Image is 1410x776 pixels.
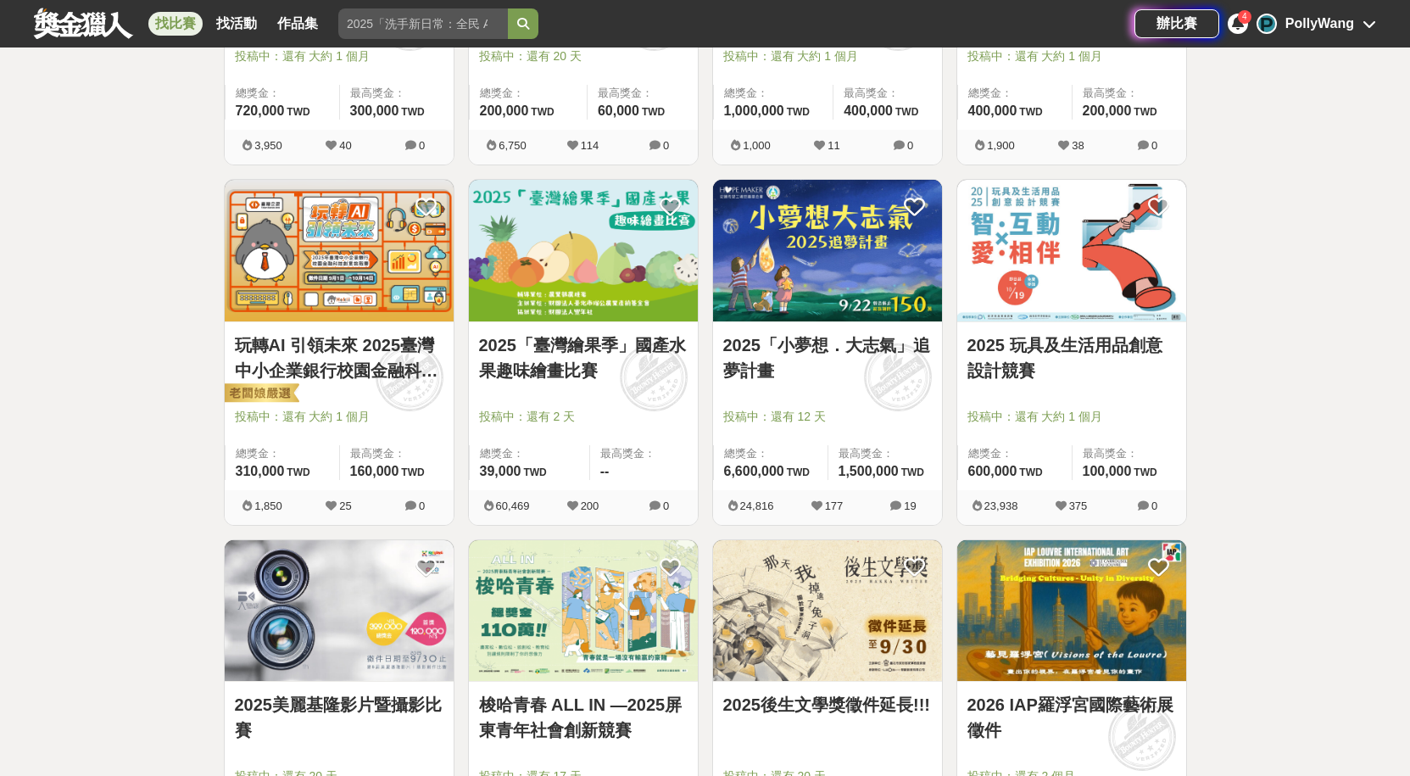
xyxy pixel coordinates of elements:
img: Cover Image [225,180,454,321]
img: Cover Image [957,180,1186,321]
span: 40 [339,139,351,152]
span: 最高獎金： [350,85,443,102]
span: 114 [581,139,599,152]
span: 0 [1151,139,1157,152]
a: Cover Image [225,540,454,683]
img: Cover Image [713,180,942,321]
span: 24,816 [740,500,774,512]
span: TWD [895,106,918,118]
span: 1,500,000 [839,464,899,478]
span: -- [600,464,610,478]
span: 最高獎金： [1083,85,1176,102]
span: TWD [287,106,309,118]
span: 19 [904,500,916,512]
span: 投稿中：還有 2 天 [479,408,688,426]
span: 4 [1242,12,1247,21]
span: TWD [523,466,546,478]
span: 1,850 [254,500,282,512]
a: 作品集 [270,12,325,36]
a: 玩轉AI 引領未來 2025臺灣中小企業銀行校園金融科技創意挑戰賽 [235,332,443,383]
span: TWD [531,106,554,118]
span: 200,000 [1083,103,1132,118]
span: 最高獎金： [600,445,688,462]
span: TWD [287,466,309,478]
img: Cover Image [469,180,698,321]
span: TWD [1134,466,1156,478]
span: 投稿中：還有 大約 1 個月 [235,47,443,65]
span: TWD [787,466,810,478]
a: Cover Image [713,180,942,322]
a: 梭哈青春 ALL IN —2025屏東青年社會創新競賽 [479,692,688,743]
a: Cover Image [225,180,454,322]
span: 總獎金： [968,445,1062,462]
span: 400,000 [844,103,893,118]
span: 總獎金： [480,445,579,462]
div: P [1257,14,1277,34]
a: Cover Image [957,180,1186,322]
span: 最高獎金： [844,85,931,102]
span: 投稿中：還有 20 天 [479,47,688,65]
span: 總獎金： [480,85,577,102]
a: 2025後生文學獎徵件延長!!! [723,692,932,717]
span: 160,000 [350,464,399,478]
span: TWD [787,106,810,118]
span: 375 [1069,500,1088,512]
a: 2025美麗基隆影片暨攝影比賽 [235,692,443,743]
img: Cover Image [225,540,454,682]
span: 最高獎金： [350,445,443,462]
span: 600,000 [968,464,1017,478]
span: 310,000 [236,464,285,478]
img: Cover Image [713,540,942,682]
span: 177 [825,500,844,512]
a: 2025 玩具及生活用品創意設計競賽 [967,332,1176,383]
span: 0 [1151,500,1157,512]
span: 39,000 [480,464,521,478]
span: 投稿中：還有 大約 1 個月 [967,408,1176,426]
span: 投稿中：還有 大約 1 個月 [235,408,443,426]
span: 300,000 [350,103,399,118]
span: 6,750 [499,139,527,152]
span: 投稿中：還有 大約 1 個月 [723,47,932,65]
img: Cover Image [469,540,698,682]
a: Cover Image [469,180,698,322]
span: 最高獎金： [598,85,688,102]
span: 400,000 [968,103,1017,118]
a: 找活動 [209,12,264,36]
span: 11 [828,139,839,152]
span: 投稿中：還有 12 天 [723,408,932,426]
span: 1,000 [743,139,771,152]
span: 6,600,000 [724,464,784,478]
span: 200,000 [480,103,529,118]
span: 總獎金： [724,445,817,462]
a: Cover Image [713,540,942,683]
span: 38 [1072,139,1084,152]
a: Cover Image [469,540,698,683]
span: 0 [663,500,669,512]
span: TWD [1134,106,1156,118]
a: 辦比賽 [1134,9,1219,38]
span: 0 [907,139,913,152]
span: 0 [419,139,425,152]
span: 1,000,000 [724,103,784,118]
img: 老闆娘嚴選 [221,382,299,406]
img: Cover Image [957,540,1186,682]
span: 投稿中：還有 大約 1 個月 [967,47,1176,65]
span: 總獎金： [968,85,1062,102]
a: 2025「臺灣繪果季」國產水果趣味繪畫比賽 [479,332,688,383]
span: 最高獎金： [839,445,932,462]
span: TWD [901,466,924,478]
span: 總獎金： [236,445,329,462]
a: 找比賽 [148,12,203,36]
a: 2026 IAP羅浮宮國際藝術展徵件 [967,692,1176,743]
span: 25 [339,500,351,512]
span: TWD [1019,106,1042,118]
span: 60,000 [598,103,639,118]
input: 2025「洗手新日常：全民 ALL IN」洗手歌全台徵選 [338,8,508,39]
span: 60,469 [496,500,530,512]
span: 720,000 [236,103,285,118]
a: 2025「小夢想．大志氣」追夢計畫 [723,332,932,383]
span: TWD [642,106,665,118]
div: PollyWang [1285,14,1354,34]
span: 總獎金： [724,85,823,102]
span: TWD [401,106,424,118]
